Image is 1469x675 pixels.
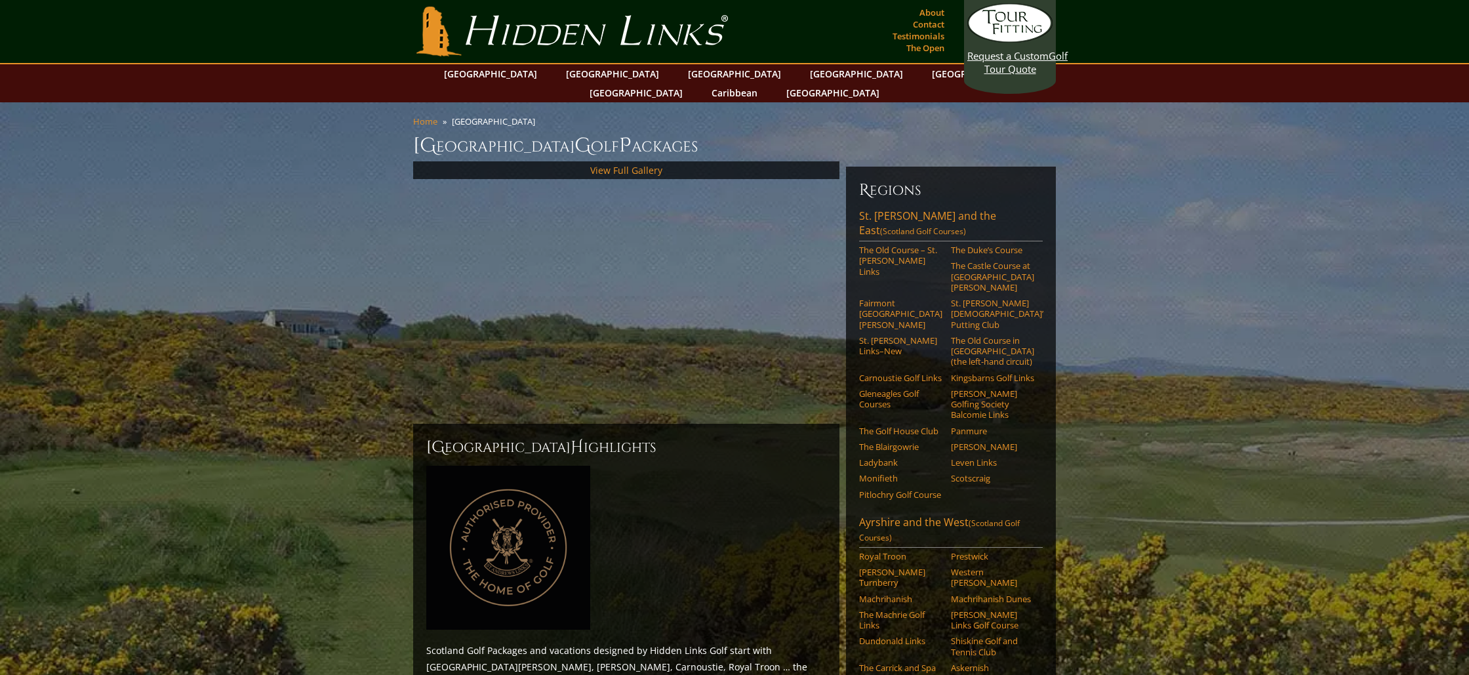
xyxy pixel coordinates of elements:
a: St. [PERSON_NAME] Links–New [859,335,942,357]
a: Shiskine Golf and Tennis Club [951,636,1034,657]
a: Kingsbarns Golf Links [951,373,1034,383]
a: Royal Troon [859,551,942,562]
span: H [571,437,584,458]
a: [GEOGRAPHIC_DATA] [925,64,1032,83]
a: [GEOGRAPHIC_DATA] [437,64,544,83]
li: [GEOGRAPHIC_DATA] [452,115,540,127]
a: Fairmont [GEOGRAPHIC_DATA][PERSON_NAME] [859,298,942,330]
a: [GEOGRAPHIC_DATA] [559,64,666,83]
a: [PERSON_NAME] [951,441,1034,452]
a: [PERSON_NAME] Turnberry [859,567,942,588]
a: Gleneagles Golf Courses [859,388,942,410]
a: The Duke’s Course [951,245,1034,255]
span: (Scotland Golf Courses) [859,518,1020,543]
a: The Golf House Club [859,426,942,436]
a: Leven Links [951,457,1034,468]
h6: Regions [859,180,1043,201]
a: Machrihanish Dunes [951,594,1034,604]
a: Carnoustie Golf Links [859,373,942,383]
a: The Machrie Golf Links [859,609,942,631]
a: Western [PERSON_NAME] [951,567,1034,588]
a: Panmure [951,426,1034,436]
a: [GEOGRAPHIC_DATA] [583,83,689,102]
a: Home [413,115,437,127]
a: Monifieth [859,473,942,483]
a: Askernish [951,663,1034,673]
a: The Old Course – St. [PERSON_NAME] Links [859,245,942,277]
a: View Full Gallery [590,164,662,176]
span: Request a Custom [967,49,1049,62]
a: About [916,3,948,22]
a: [GEOGRAPHIC_DATA] [681,64,788,83]
a: The Carrick and Spa [859,663,942,673]
a: Machrihanish [859,594,942,604]
a: Ayrshire and the West(Scotland Golf Courses) [859,515,1043,548]
a: Contact [910,15,948,33]
a: Request a CustomGolf Tour Quote [967,3,1053,75]
a: The Castle Course at [GEOGRAPHIC_DATA][PERSON_NAME] [951,260,1034,293]
a: Testimonials [889,27,948,45]
a: The Old Course in [GEOGRAPHIC_DATA] (the left-hand circuit) [951,335,1034,367]
a: St. [PERSON_NAME] and the East(Scotland Golf Courses) [859,209,1043,241]
a: The Open [903,39,948,57]
a: Prestwick [951,551,1034,562]
a: Scotscraig [951,473,1034,483]
h1: [GEOGRAPHIC_DATA] olf ackages [413,133,1056,159]
h2: [GEOGRAPHIC_DATA] ighlights [426,437,826,458]
span: P [619,133,632,159]
span: G [574,133,591,159]
span: (Scotland Golf Courses) [880,226,966,237]
a: [PERSON_NAME] Golfing Society Balcomie Links [951,388,1034,420]
a: Pitlochry Golf Course [859,489,942,500]
a: St. [PERSON_NAME] [DEMOGRAPHIC_DATA]’ Putting Club [951,298,1034,330]
a: Caribbean [705,83,764,102]
a: Ladybank [859,457,942,468]
a: [GEOGRAPHIC_DATA] [803,64,910,83]
a: Dundonald Links [859,636,942,646]
a: [GEOGRAPHIC_DATA] [780,83,886,102]
a: [PERSON_NAME] Links Golf Course [951,609,1034,631]
a: The Blairgowrie [859,441,942,452]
